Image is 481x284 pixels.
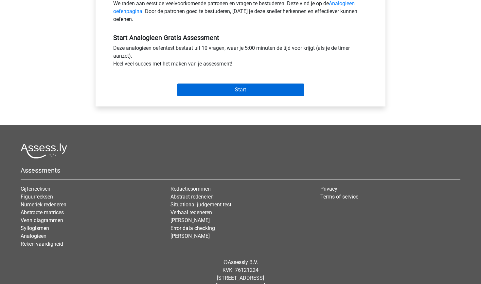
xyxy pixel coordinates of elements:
a: Cijferreeksen [21,186,50,192]
a: Assessly B.V. [228,259,258,265]
a: Terms of service [320,194,358,200]
a: Error data checking [170,225,215,231]
a: Verbaal redeneren [170,209,212,216]
div: Deze analogieen oefentest bestaat uit 10 vragen, waar je 5:00 minuten de tijd voor krijgt (als je... [108,44,373,70]
a: Figuurreeksen [21,194,53,200]
a: Numeriek redeneren [21,201,66,208]
a: Venn diagrammen [21,217,63,223]
a: [PERSON_NAME] [170,233,210,239]
a: Situational judgement test [170,201,231,208]
img: Assessly logo [21,143,67,159]
a: Abstract redeneren [170,194,214,200]
a: Reken vaardigheid [21,241,63,247]
input: Start [177,84,304,96]
a: Privacy [320,186,337,192]
a: Redactiesommen [170,186,211,192]
a: Syllogismen [21,225,49,231]
a: Abstracte matrices [21,209,64,216]
h5: Start Analogieen Gratis Assessment [113,34,368,42]
a: [PERSON_NAME] [170,217,210,223]
a: Analogieen [21,233,46,239]
h5: Assessments [21,166,460,174]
